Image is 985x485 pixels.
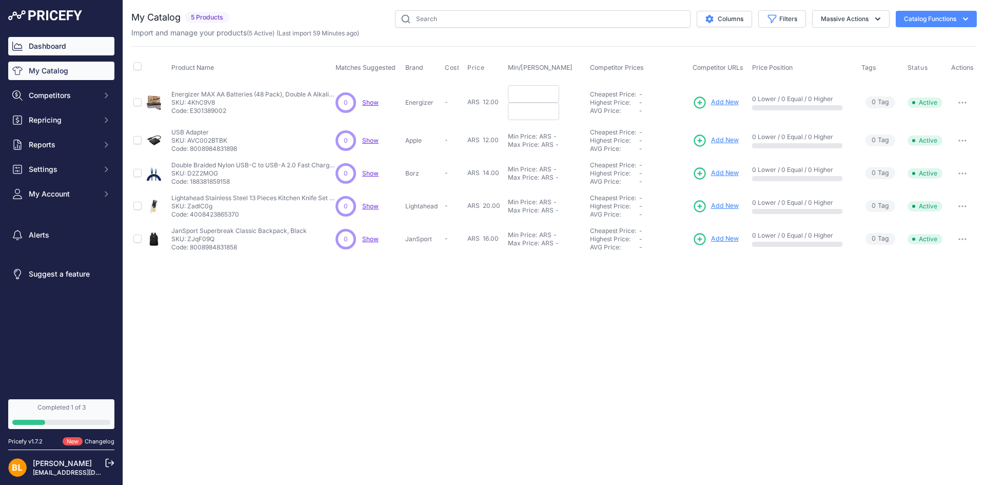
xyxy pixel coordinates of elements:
span: 0 [344,136,348,145]
span: Price [467,64,484,72]
div: Max Price: [508,206,539,215]
span: 0 [872,168,876,178]
span: Actions [951,64,974,71]
a: Show [362,235,379,243]
span: - [639,227,642,235]
h2: My Catalog [131,10,181,25]
span: Active [908,135,942,146]
a: Cheapest Price: [590,194,636,202]
span: New [63,437,83,446]
button: Price [467,64,486,72]
span: Active [908,201,942,211]
div: ARS [541,141,554,149]
a: Add New [693,232,739,246]
span: Add New [711,135,739,145]
span: - [639,99,642,106]
div: - [554,173,559,182]
div: - [551,165,557,173]
div: Max Price: [508,141,539,149]
span: Tag [865,134,895,146]
button: Status [908,64,930,72]
p: 0 Lower / 0 Equal / 0 Higher [752,231,851,240]
p: Energizer MAX AA Batteries (48 Pack), Double A Alkaline Batteries [171,90,336,99]
span: Tags [861,64,876,71]
div: Highest Price: [590,202,639,210]
span: Active [908,168,942,179]
span: Status [908,64,928,72]
a: Cheapest Price: [590,90,636,98]
p: SKU: 4KhC9V8 [171,99,336,107]
a: Show [362,137,379,144]
p: SKU: AVC002BTBK [171,137,237,145]
a: Alerts [8,226,114,244]
span: - [445,202,448,209]
span: Repricing [29,115,96,125]
span: Add New [711,168,739,178]
span: Tag [865,167,895,179]
button: Cost [445,64,461,72]
button: Massive Actions [812,10,890,28]
span: - [639,145,642,152]
span: ARS 16.00 [467,235,499,242]
span: Competitors [29,90,96,101]
nav: Sidebar [8,37,114,387]
p: Code: 188381859158 [171,178,336,186]
a: Cheapest Price: [590,227,636,235]
span: Cost [445,64,459,72]
span: - [639,137,642,144]
p: Code: 4008423865370 [171,210,336,219]
span: - [639,169,642,177]
p: Lightahead Stainless Steel 13 Pieces Kitchen Knife Set with Rubber Wood Block [171,194,336,202]
div: - [554,239,559,247]
span: 0 [872,98,876,107]
button: Filters [758,10,806,28]
div: AVG Price: [590,145,639,153]
p: SKU: ZJqF09Q [171,235,307,243]
p: USB Adapter [171,128,237,137]
p: JanSport Superbreak Classic Backpack, Black [171,227,307,235]
span: ( ) [247,29,274,37]
a: Show [362,169,379,177]
span: - [445,169,448,177]
div: - [554,141,559,149]
span: - [445,98,448,106]
span: Competitor URLs [693,64,743,71]
div: - [554,206,559,215]
span: Competitor Prices [590,64,644,71]
div: ARS [539,198,551,206]
span: Product Name [171,64,214,71]
button: Competitors [8,86,114,105]
div: Min Price: [508,165,537,173]
button: Reports [8,135,114,154]
span: Min/[PERSON_NAME] [508,64,573,71]
span: ARS 14.00 [467,169,499,177]
span: - [639,202,642,210]
div: AVG Price: [590,107,639,115]
img: Pricefy Logo [8,10,82,21]
p: Code: 8008984831858 [171,243,307,251]
div: ARS [541,206,554,215]
p: SKU: D2Z2MOG [171,169,336,178]
a: Add New [693,199,739,214]
span: Tag [865,233,895,245]
div: AVG Price: [590,243,639,251]
span: Reports [29,140,96,150]
span: - [639,161,642,169]
span: Add New [711,201,739,211]
div: ARS [539,132,551,141]
p: Import and manage your products [131,28,359,38]
span: My Account [29,189,96,199]
a: [EMAIL_ADDRESS][DOMAIN_NAME] [33,469,140,476]
div: Max Price: [508,239,539,247]
span: - [639,90,642,98]
span: Add New [711,98,739,107]
span: (Last import 59 Minutes ago) [277,29,359,37]
input: Search [395,10,691,28]
span: 0 [872,135,876,145]
div: Min Price: [508,132,537,141]
div: - [551,231,557,239]
span: Brand [405,64,423,71]
span: Price Position [752,64,793,71]
p: Lightahead [405,202,441,210]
